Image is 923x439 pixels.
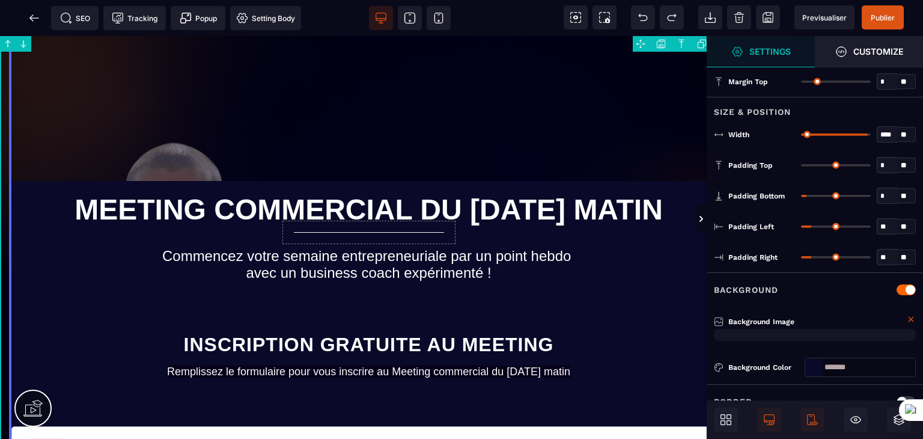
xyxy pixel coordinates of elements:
[887,408,911,432] span: Open Layers
[728,161,773,170] span: Padding Top
[757,408,781,432] span: Desktop Only
[728,361,800,373] div: Background Color
[749,47,791,56] strong: Settings
[871,13,895,22] span: Publier
[714,283,778,297] p: Background
[728,222,774,232] span: Padding Left
[800,408,824,432] span: Mobile Only
[815,36,923,67] span: Open Style Manager
[728,130,749,140] span: Width
[564,5,588,29] span: View components
[11,151,726,196] h1: MEETING COMMERCIAL DU [DATE] MATIN
[167,330,570,342] span: Remplissez le formulaire pour vous inscrire au Meeting commercial du [DATE] matin
[707,97,923,119] div: Size & Position
[853,47,903,56] strong: Customize
[714,316,794,328] p: Background Image
[707,36,815,67] span: Settings
[794,5,854,29] span: Preview
[112,12,157,24] span: Tracking
[180,12,217,24] span: Popup
[802,13,847,22] span: Previsualiser
[60,12,90,24] span: SEO
[592,5,617,29] span: Screenshot
[728,191,785,201] span: Padding Bottom
[714,394,752,409] p: Border
[728,253,778,262] span: Padding Right
[714,408,738,432] span: Open Blocks
[236,12,295,24] span: Setting Body
[11,206,726,251] h2: Commencez votre semaine entrepreneuriale par un point hebdo avec un business coach expérimenté !
[20,290,717,327] h1: INSCRIPTION GRATUITE AU MEETING
[844,408,868,432] span: Hide/Show Block
[728,77,768,87] span: Margin Top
